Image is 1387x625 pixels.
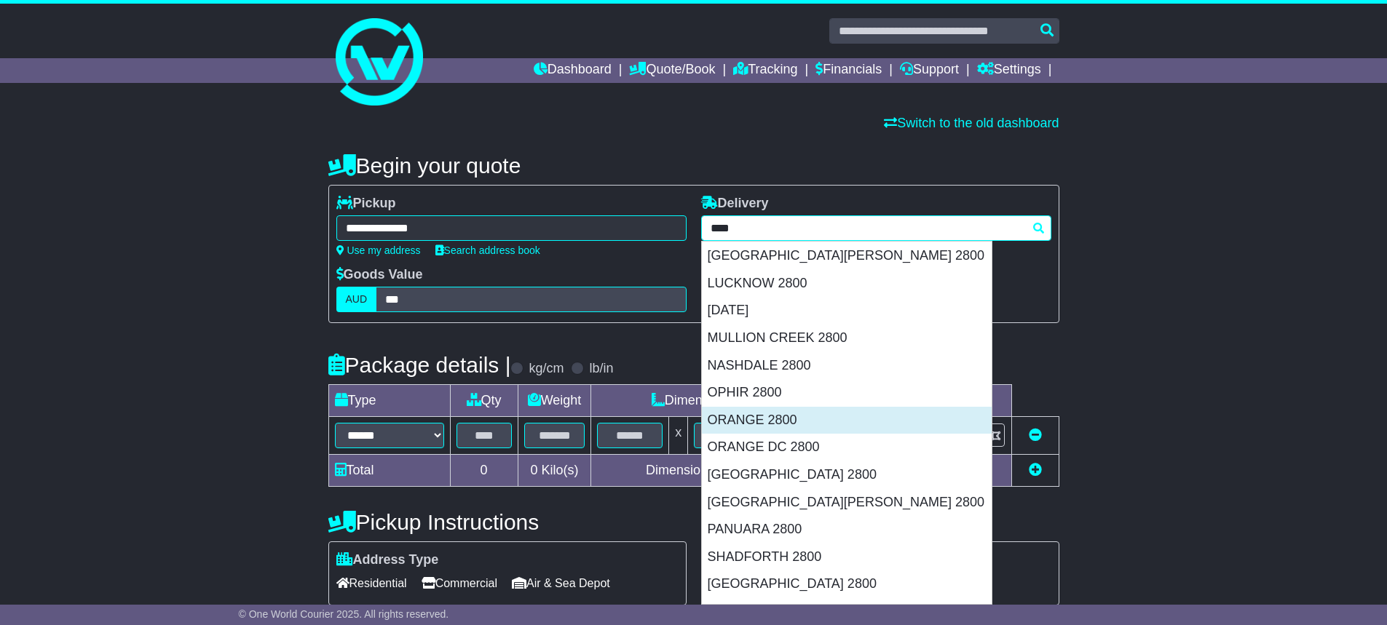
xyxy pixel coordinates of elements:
[701,196,769,212] label: Delivery
[733,58,797,83] a: Tracking
[328,154,1059,178] h4: Begin your quote
[702,297,992,325] div: [DATE]
[884,116,1059,130] a: Switch to the old dashboard
[591,385,862,417] td: Dimensions (L x W x H)
[450,385,518,417] td: Qty
[591,455,862,487] td: Dimensions in Centimetre(s)
[435,244,540,256] a: Search address book
[702,407,992,434] div: ORANGE 2800
[518,385,591,417] td: Weight
[702,461,992,489] div: [GEOGRAPHIC_DATA] 2800
[815,58,882,83] a: Financials
[702,516,992,544] div: PANUARA 2800
[336,287,377,312] label: AUD
[977,58,1041,83] a: Settings
[328,353,511,377] h4: Package details |
[702,570,992,598] div: [GEOGRAPHIC_DATA] 2800
[702,434,992,461] div: ORANGE DC 2800
[450,455,518,487] td: 0
[702,352,992,380] div: NASHDALE 2800
[512,572,610,594] span: Air & Sea Depot
[530,463,537,477] span: 0
[702,379,992,407] div: OPHIR 2800
[669,417,688,455] td: x
[328,385,450,417] td: Type
[328,510,687,534] h4: Pickup Instructions
[701,215,1051,241] typeahead: Please provide city
[900,58,959,83] a: Support
[1029,463,1042,477] a: Add new item
[336,244,421,256] a: Use my address
[529,361,564,377] label: kg/cm
[336,572,407,594] span: Residential
[328,455,450,487] td: Total
[702,544,992,571] div: SHADFORTH 2800
[534,58,612,83] a: Dashboard
[629,58,715,83] a: Quote/Book
[1029,428,1042,442] a: Remove this item
[702,489,992,517] div: [GEOGRAPHIC_DATA][PERSON_NAME] 2800
[518,455,591,487] td: Kilo(s)
[702,325,992,352] div: MULLION CREEK 2800
[239,608,449,620] span: © One World Courier 2025. All rights reserved.
[336,196,396,212] label: Pickup
[702,270,992,298] div: LUCKNOW 2800
[336,267,423,283] label: Goods Value
[422,572,497,594] span: Commercial
[589,361,613,377] label: lb/in
[336,552,439,568] label: Address Type
[702,242,992,270] div: [GEOGRAPHIC_DATA][PERSON_NAME] 2800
